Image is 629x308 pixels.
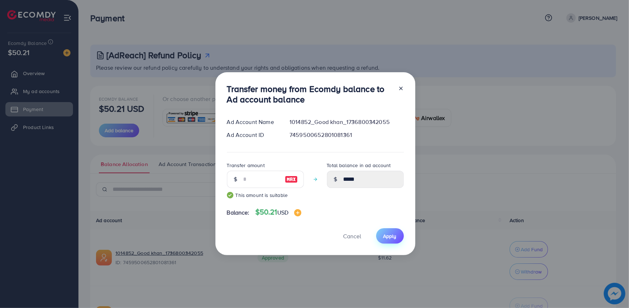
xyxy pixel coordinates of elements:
[255,208,301,217] h4: $50.21
[277,208,288,216] span: USD
[383,233,397,240] span: Apply
[294,209,301,216] img: image
[327,162,391,169] label: Total balance in ad account
[334,228,370,244] button: Cancel
[227,208,250,217] span: Balance:
[227,84,392,105] h3: Transfer money from Ecomdy balance to Ad account balance
[285,175,298,184] img: image
[221,118,284,126] div: Ad Account Name
[284,118,409,126] div: 1014852_Good khan_1736800342055
[227,192,304,199] small: This amount is suitable
[376,228,404,244] button: Apply
[284,131,409,139] div: 7459500652801081361
[227,162,265,169] label: Transfer amount
[343,232,361,240] span: Cancel
[221,131,284,139] div: Ad Account ID
[227,192,233,198] img: guide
